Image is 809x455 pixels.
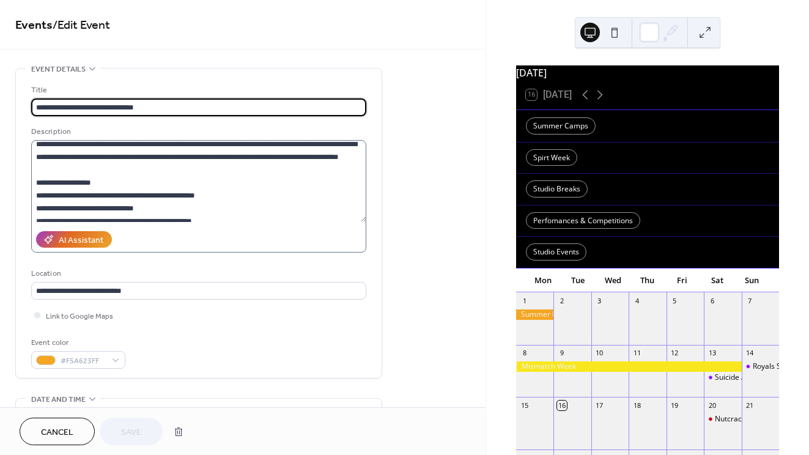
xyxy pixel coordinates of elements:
[31,267,364,280] div: Location
[670,401,679,410] div: 19
[630,268,665,293] div: Thu
[715,372,797,383] div: Suicide Awareness Gala
[707,401,717,410] div: 20
[632,349,641,358] div: 11
[31,63,86,76] span: Event details
[31,393,86,406] span: Date and time
[526,117,596,135] div: Summer Camps
[700,268,734,293] div: Sat
[516,309,553,320] div: Summer Break
[707,296,717,305] div: 6
[520,349,529,358] div: 8
[516,361,742,372] div: Mismatch Week
[526,212,640,229] div: Perfomances & Competitions
[561,268,596,293] div: Tue
[46,310,113,323] span: Link to Google Maps
[632,401,641,410] div: 18
[595,349,604,358] div: 10
[632,296,641,305] div: 4
[557,296,566,305] div: 2
[520,401,529,410] div: 15
[742,361,779,372] div: Royals Soccer Team Halftime Show(Performance Team)
[595,296,604,305] div: 3
[526,180,588,198] div: Studio Breaks
[707,349,717,358] div: 13
[704,414,741,424] div: Nutcracker Special Leader Parts auditions
[596,268,630,293] div: Wed
[734,268,769,293] div: Sun
[557,349,566,358] div: 9
[41,426,73,439] span: Cancel
[520,296,529,305] div: 1
[59,234,103,247] div: AI Assistant
[665,268,700,293] div: Fri
[595,401,604,410] div: 17
[670,349,679,358] div: 12
[745,349,755,358] div: 14
[516,65,779,80] div: [DATE]
[36,231,112,248] button: AI Assistant
[557,401,566,410] div: 16
[704,372,741,383] div: Suicide Awareness Gala
[31,84,364,97] div: Title
[53,13,110,37] span: / Edit Event
[20,418,95,445] button: Cancel
[15,13,53,37] a: Events
[31,125,364,138] div: Description
[526,243,586,261] div: Studio Events
[745,401,755,410] div: 21
[526,149,577,166] div: Spirt Week
[670,296,679,305] div: 5
[526,268,561,293] div: Mon
[745,296,755,305] div: 7
[31,336,123,349] div: Event color
[61,355,106,368] span: #F5A623FF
